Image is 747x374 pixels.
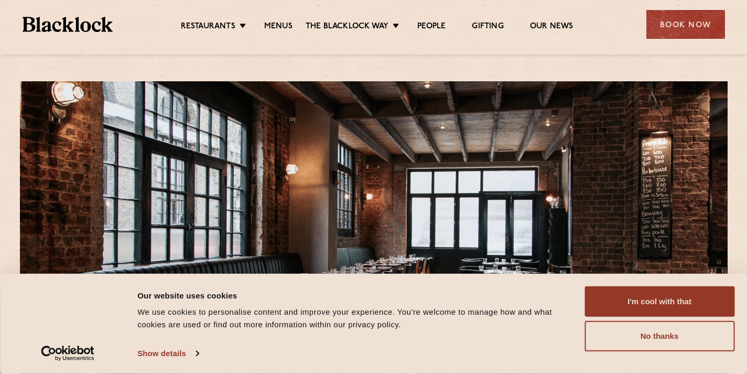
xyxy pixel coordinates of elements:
div: We use cookies to personalise content and improve your experience. You're welcome to manage how a... [137,306,572,331]
a: The Blacklock Way [306,22,388,33]
a: Restaurants [181,22,235,33]
div: Our website uses cookies [137,289,572,302]
img: BL_Textured_Logo-footer-cropped.svg [23,17,113,32]
a: People [417,22,446,33]
a: Gifting [472,22,503,33]
a: Our News [530,22,573,33]
div: Book Now [646,10,725,39]
button: No thanks [584,321,734,351]
a: Menus [264,22,293,33]
button: I'm cool with that [584,286,734,317]
a: Usercentrics Cookiebot - opens in a new window [22,346,114,361]
a: Show details [137,346,198,361]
